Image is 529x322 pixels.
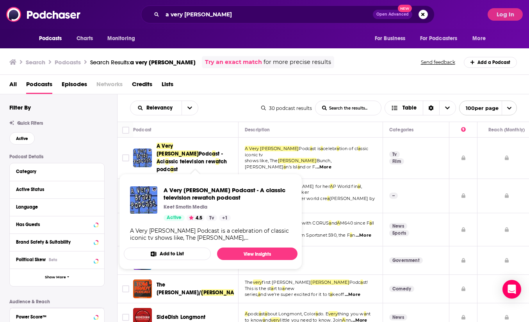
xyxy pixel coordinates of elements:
div: Beta [49,257,57,262]
div: Power Score™ [16,314,91,320]
span: ssic television rew [169,158,216,165]
span: [PERSON_NAME] [201,289,243,296]
div: Podcast [133,125,151,134]
a: A Very [PERSON_NAME]Podcast -Aclassic television rewatch podcast [157,142,234,173]
span: tch podc [157,158,227,173]
span: very [328,311,338,317]
span: a [170,166,174,173]
a: Comedy [389,286,414,292]
p: Podcast Details [9,154,105,159]
span: a [271,286,273,291]
span: Podcasts [26,78,52,94]
a: Film [389,158,404,165]
a: View Insights [217,248,297,260]
span: A Very [PERSON_NAME] [245,146,299,151]
h3: Podcasts [55,58,81,66]
span: a [212,150,216,157]
span: a [337,146,339,151]
a: News [389,314,407,320]
span: Quick Filters [17,120,43,126]
span: podc [248,311,259,317]
span: n [352,232,355,238]
button: Open AdvancedNew [373,10,412,19]
h2: Filter By [9,104,31,111]
span: SideDish Longmont [157,314,205,320]
span: a [358,184,360,189]
span: a [165,158,169,165]
span: tion of cl [339,146,358,151]
a: Episodes [62,78,87,94]
div: Description [245,125,270,134]
button: Add to List [124,248,211,260]
span: cker [299,189,309,195]
span: Charts [77,33,93,44]
span: A [245,311,248,317]
span: series, [245,292,258,297]
span: cl [160,158,165,165]
div: 30 podcast results [261,105,312,111]
span: bout Longmont, Color [267,311,315,317]
a: Credits [132,78,152,94]
a: All [9,78,17,94]
button: Language [16,202,98,212]
span: first [PERSON_NAME] [262,280,310,285]
span: For Business [375,33,406,44]
div: Active Status [16,187,93,192]
a: A Very Brady Podcast - A classic television rewatch podcast [133,149,152,167]
h2: Choose List sort [130,101,198,115]
span: nd [331,220,337,226]
div: A Very [PERSON_NAME] Podcast is a celebration of classic iconic tv shows like, The [PERSON_NAME],... [130,227,291,241]
p: Keet Smotin Media [164,204,207,210]
span: More [472,33,486,44]
span: Relevancy [146,105,175,111]
span: ...More [315,164,331,170]
a: +1 [219,215,231,221]
span: M640 since F [340,220,369,226]
span: a [216,158,219,165]
a: Tv [389,151,400,157]
button: open menu [130,105,182,111]
a: Sports [389,230,409,236]
span: st - [216,150,223,157]
span: a [358,146,360,151]
span: The [245,280,253,285]
span: a [265,311,267,317]
button: Brand Safety & Suitability [16,237,98,247]
span: shows like, The [245,158,278,163]
span: a [297,164,300,170]
div: Power Score [461,125,466,134]
a: Lists [162,78,173,94]
span: a very [PERSON_NAME] [130,58,196,66]
a: Search Results:a very [PERSON_NAME] [90,58,196,66]
span: a [360,280,363,285]
span: Political Skew [16,257,46,262]
span: a [259,311,261,317]
img: The Tom/Brady Podcast [133,280,152,298]
span: Table [403,105,417,111]
span: very [253,280,262,285]
span: a [282,286,285,291]
button: open menu [102,31,145,46]
span: P World fin [333,184,358,189]
span: A [157,158,160,165]
button: Active Status [16,184,98,194]
span: a [350,232,352,238]
button: Power Score™ [16,311,98,321]
span: [PERSON_NAME] [310,280,349,285]
span: Toggle select row [122,314,129,321]
span: 100 per page [460,102,499,114]
span: ...More [356,232,371,239]
button: open menu [182,101,198,115]
span: Show More [45,275,66,280]
button: Has Guests [16,219,98,229]
a: News [389,223,407,229]
span: a [321,146,323,151]
span: st [261,311,265,317]
span: Podc [199,150,212,157]
span: ssic iconic tv [245,146,368,157]
span: A [330,184,333,189]
button: Category [16,166,98,176]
